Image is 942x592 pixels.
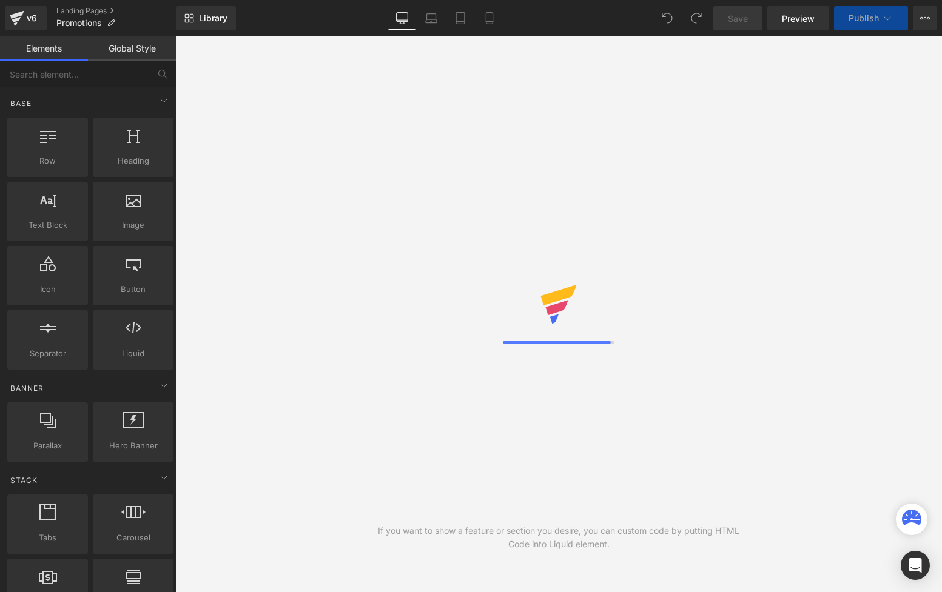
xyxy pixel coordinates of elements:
span: Button [96,283,170,296]
span: Parallax [11,439,84,452]
a: Global Style [88,36,176,61]
a: Desktop [388,6,417,30]
span: Library [199,13,227,24]
span: Image [96,219,170,231]
span: Promotions [56,18,102,28]
div: If you want to show a feature or section you desire, you can custom code by putting HTML Code int... [367,524,750,551]
a: Laptop [417,6,446,30]
span: Icon [11,283,84,296]
span: Save [728,12,748,25]
span: Hero Banner [96,439,170,452]
button: Redo [684,6,708,30]
a: Mobile [475,6,504,30]
span: Row [11,155,84,167]
button: Publish [834,6,908,30]
span: Text Block [11,219,84,231]
button: More [913,6,937,30]
span: Preview [782,12,815,25]
span: Publish [849,13,879,23]
a: Tablet [446,6,475,30]
span: Stack [9,474,39,486]
a: v6 [5,6,47,30]
button: Undo [655,6,679,30]
span: Liquid [96,347,170,360]
span: Tabs [11,531,84,544]
a: New Library [176,6,236,30]
div: Open Intercom Messenger [901,551,930,580]
span: Base [9,98,33,109]
div: v6 [24,10,39,26]
span: Banner [9,382,45,394]
span: Separator [11,347,84,360]
a: Preview [767,6,829,30]
a: Landing Pages [56,6,176,16]
span: Heading [96,155,170,167]
span: Carousel [96,531,170,544]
